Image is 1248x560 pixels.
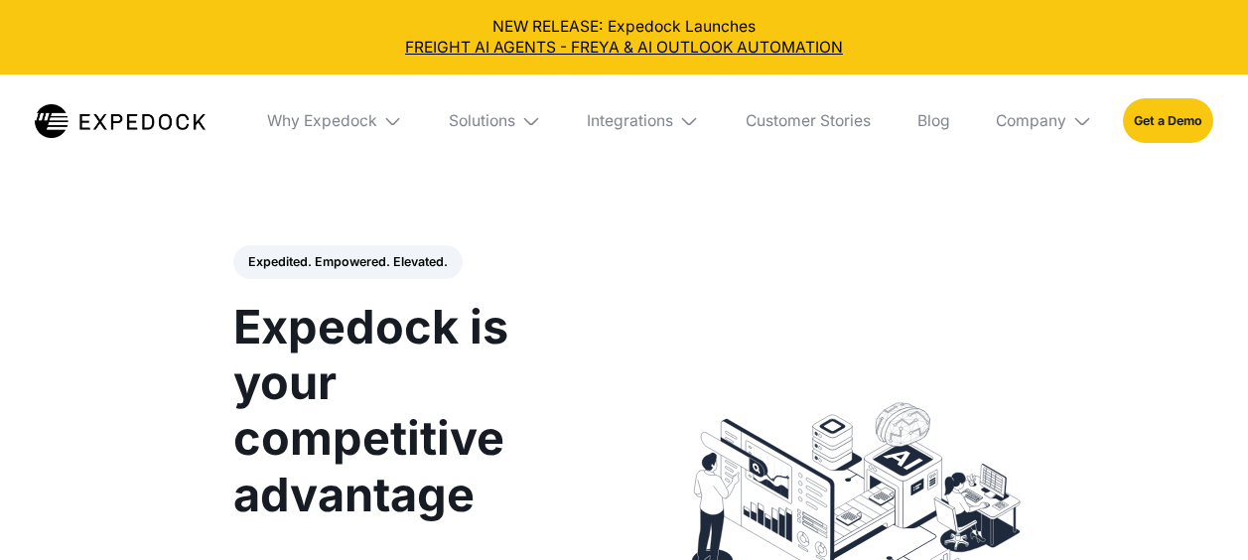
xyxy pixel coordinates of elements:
div: Why Expedock [267,111,377,131]
div: NEW RELEASE: Expedock Launches [16,16,1233,60]
a: Customer Stories [730,74,886,168]
a: Get a Demo [1123,98,1213,143]
div: Why Expedock [251,74,418,168]
a: Blog [901,74,965,168]
div: Solutions [449,111,515,131]
iframe: Chat Widget [1149,465,1248,560]
h1: Expedock is your competitive advantage [233,299,601,522]
div: Solutions [434,74,557,168]
a: FREIGHT AI AGENTS - FREYA & AI OUTLOOK AUTOMATION [16,37,1233,59]
div: Company [996,111,1066,131]
div: Integrations [587,111,673,131]
div: Integrations [572,74,715,168]
div: Company [981,74,1108,168]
